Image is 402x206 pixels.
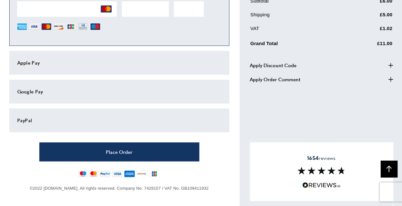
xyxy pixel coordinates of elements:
[42,22,51,31] img: MC.png
[39,142,199,161] button: Place Order
[89,170,98,177] img: mastercard
[17,22,27,31] img: AE.png
[29,22,39,31] img: VI.png
[101,4,112,14] img: MC.png
[17,116,221,124] div: PayPal
[302,182,341,188] img: Reviews.io 5 stars
[250,11,342,23] td: Shipping
[30,186,209,191] span: ©2022 [DOMAIN_NAME]. All rights reserved. Company No. 7428107 / VAT No. GB109411932
[342,38,392,52] td: £11.00
[78,170,88,177] img: maestro
[297,167,345,174] img: Reviews section
[250,75,300,83] span: Apply Order Comment
[124,170,135,177] img: american-express
[122,1,169,17] iframe: Secure Credit Card Frame - Expiration Date
[342,25,392,37] td: £1.02
[112,170,122,177] img: visa
[250,38,342,52] td: Grand Total
[17,88,221,95] div: Google Pay
[78,22,88,31] img: DN.png
[99,170,111,177] img: paypal
[54,22,63,31] img: DI.png
[250,25,342,37] td: VAT
[17,59,221,67] div: Apple Pay
[149,170,160,177] img: jcb
[136,170,147,177] img: discover
[307,155,335,161] span: reviews
[307,154,319,162] strong: 1654
[250,61,296,69] span: Apply Discount Code
[342,11,392,23] td: £5.00
[91,22,100,31] img: MI.png
[66,22,75,31] img: JCB.png
[17,1,117,17] iframe: Secure Credit Card Frame - Credit Card Number
[174,1,204,17] iframe: Secure Credit Card Frame - CVV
